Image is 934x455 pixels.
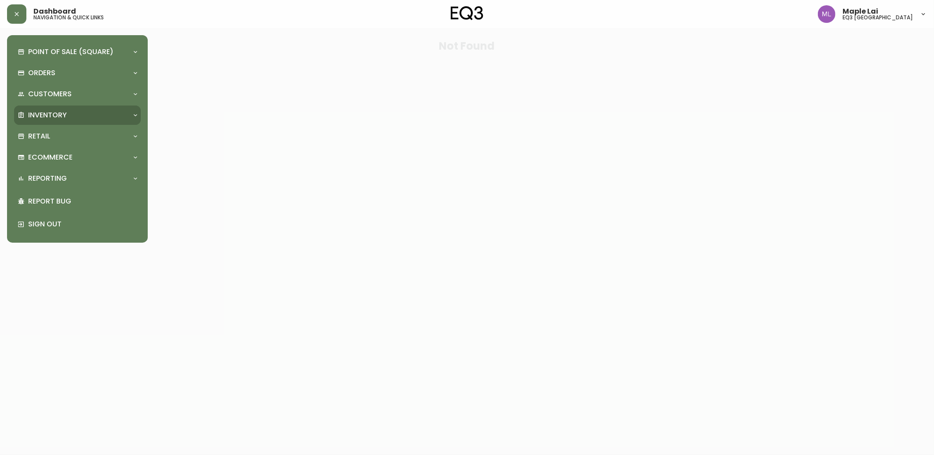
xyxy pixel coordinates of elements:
[14,169,141,188] div: Reporting
[843,8,878,15] span: Maple Lai
[28,89,72,99] p: Customers
[28,47,113,57] p: Point of Sale (Square)
[33,15,104,20] h5: navigation & quick links
[14,148,141,167] div: Ecommerce
[843,15,913,20] h5: eq3 [GEOGRAPHIC_DATA]
[14,190,141,213] div: Report Bug
[28,110,67,120] p: Inventory
[818,5,835,23] img: 61e28cffcf8cc9f4e300d877dd684943
[28,153,73,162] p: Ecommerce
[14,106,141,125] div: Inventory
[33,8,76,15] span: Dashboard
[28,68,55,78] p: Orders
[14,127,141,146] div: Retail
[451,6,483,20] img: logo
[14,213,141,236] div: Sign Out
[28,131,50,141] p: Retail
[14,63,141,83] div: Orders
[14,84,141,104] div: Customers
[28,197,137,206] p: Report Bug
[14,42,141,62] div: Point of Sale (Square)
[28,219,137,229] p: Sign Out
[28,174,67,183] p: Reporting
